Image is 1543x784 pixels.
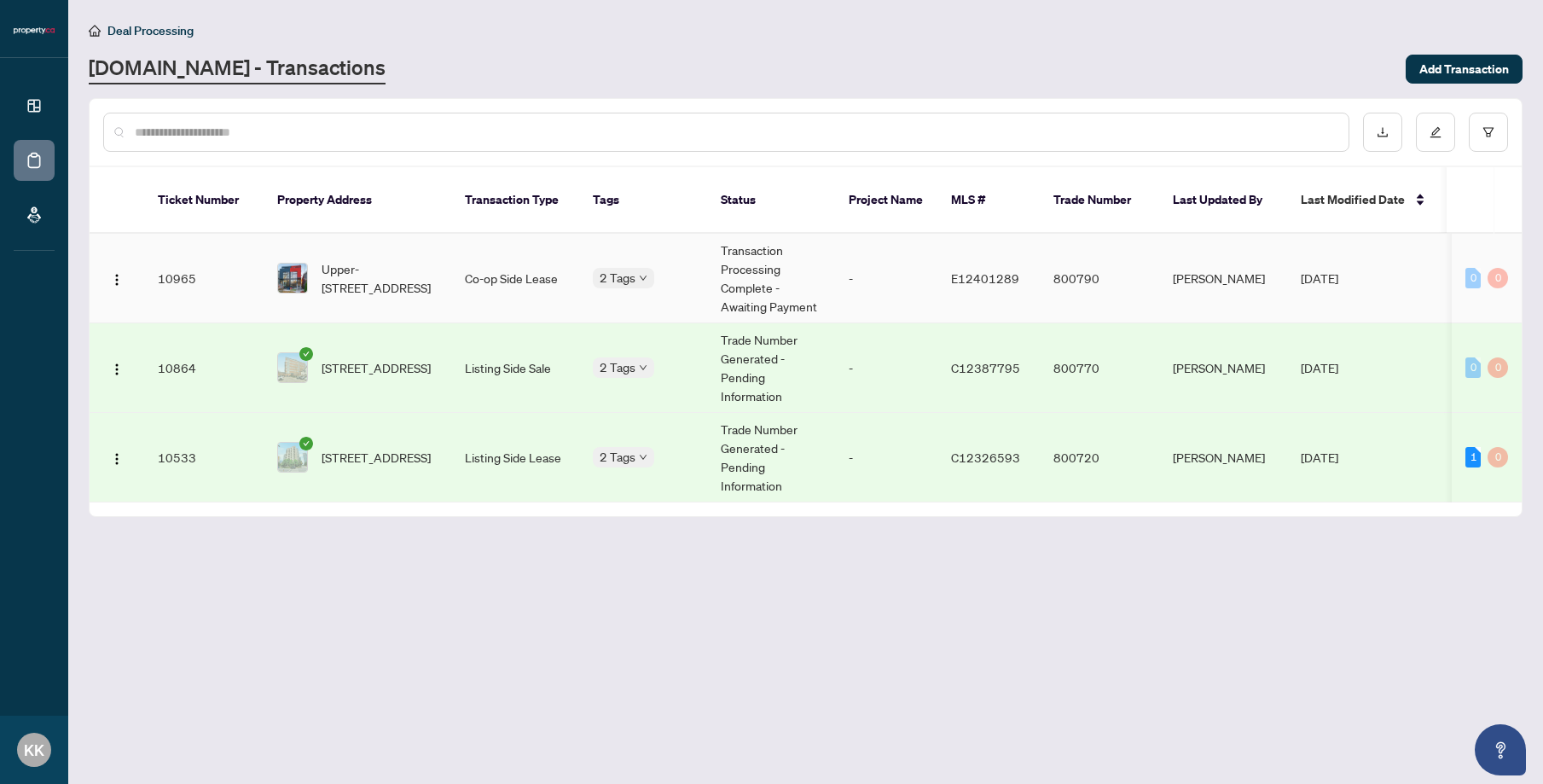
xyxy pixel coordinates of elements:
[1363,113,1402,152] button: download
[639,363,647,372] span: down
[600,357,635,377] span: 2 Tags
[835,413,937,502] td: -
[1301,270,1338,286] span: [DATE]
[144,167,264,234] th: Ticket Number
[579,167,707,234] th: Tags
[1301,190,1405,209] span: Last Modified Date
[451,413,579,502] td: Listing Side Lease
[639,453,647,462] span: down
[835,167,937,234] th: Project Name
[322,259,438,297] span: Upper-[STREET_ADDRESS]
[299,347,313,361] span: check-circle
[707,234,835,323] td: Transaction Processing Complete - Awaiting Payment
[1465,268,1481,288] div: 0
[103,354,131,381] button: Logo
[278,443,307,472] img: thumbnail-img
[110,363,124,376] img: Logo
[451,323,579,413] td: Listing Side Sale
[1301,450,1338,465] span: [DATE]
[278,264,307,293] img: thumbnail-img
[1159,413,1287,502] td: [PERSON_NAME]
[1040,167,1159,234] th: Trade Number
[322,358,431,377] span: [STREET_ADDRESS]
[1159,167,1287,234] th: Last Updated By
[1465,447,1481,467] div: 1
[110,452,124,466] img: Logo
[1040,413,1159,502] td: 800720
[110,273,124,287] img: Logo
[451,234,579,323] td: Co-op Side Lease
[1441,167,1543,234] th: Created By
[600,268,635,287] span: 2 Tags
[600,447,635,467] span: 2 Tags
[951,270,1019,286] span: E12401289
[835,323,937,413] td: -
[1430,126,1441,138] span: edit
[89,25,101,37] span: home
[1488,447,1508,467] div: 0
[1040,323,1159,413] td: 800770
[1488,357,1508,378] div: 0
[278,353,307,382] img: thumbnail-img
[1416,113,1455,152] button: edit
[1419,55,1509,83] span: Add Transaction
[1159,234,1287,323] td: [PERSON_NAME]
[299,437,313,450] span: check-circle
[707,413,835,502] td: Trade Number Generated - Pending Information
[707,323,835,413] td: Trade Number Generated - Pending Information
[14,26,55,36] img: logo
[1465,357,1481,378] div: 0
[107,23,194,38] span: Deal Processing
[1377,126,1389,138] span: download
[1475,724,1526,775] button: Open asap
[1040,234,1159,323] td: 800790
[835,234,937,323] td: -
[89,54,386,84] a: [DOMAIN_NAME] - Transactions
[144,413,264,502] td: 10533
[264,167,451,234] th: Property Address
[322,448,431,467] span: [STREET_ADDRESS]
[24,738,44,762] span: KK
[707,167,835,234] th: Status
[144,234,264,323] td: 10965
[937,167,1040,234] th: MLS #
[639,274,647,282] span: down
[451,167,579,234] th: Transaction Type
[1469,113,1508,152] button: filter
[1287,167,1441,234] th: Last Modified Date
[1406,55,1523,84] button: Add Transaction
[144,323,264,413] td: 10864
[951,360,1020,375] span: C12387795
[951,450,1020,465] span: C12326593
[1301,360,1338,375] span: [DATE]
[1159,323,1287,413] td: [PERSON_NAME]
[1488,268,1508,288] div: 0
[103,444,131,471] button: Logo
[103,264,131,292] button: Logo
[1482,126,1494,138] span: filter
